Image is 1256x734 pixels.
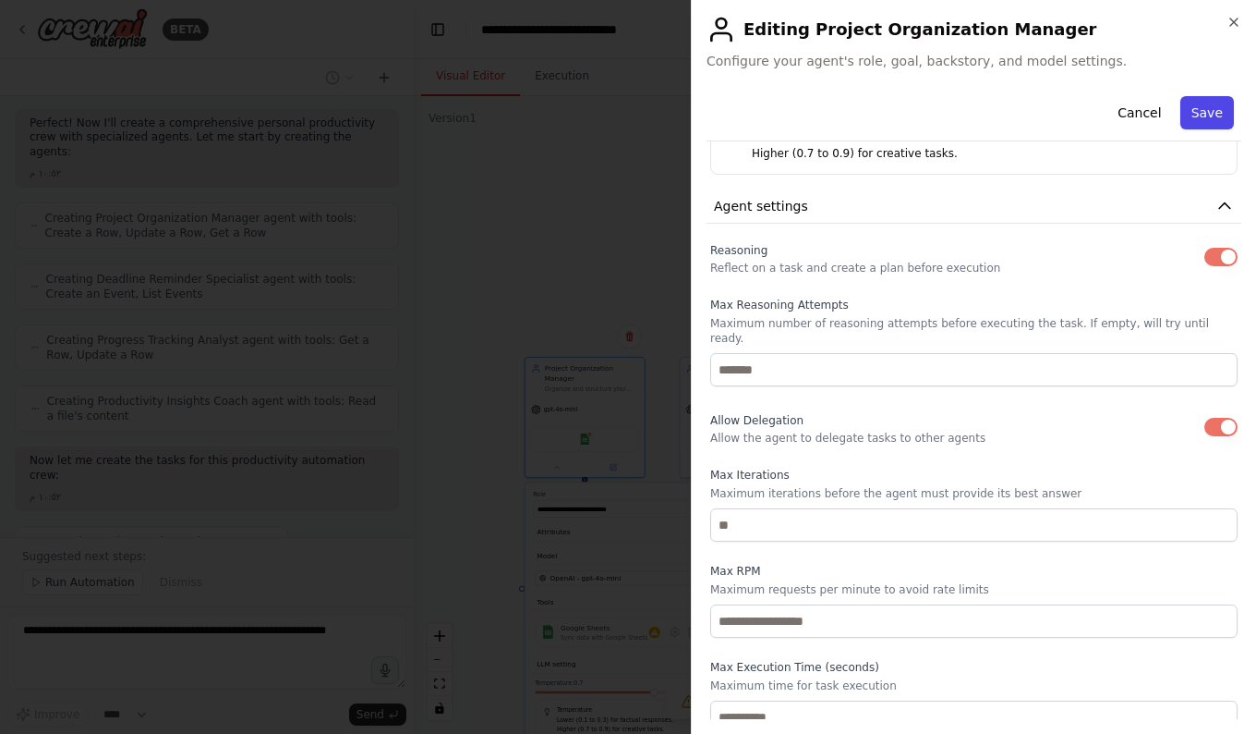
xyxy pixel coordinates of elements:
[710,660,1238,675] label: Max Execution Time (seconds)
[710,244,767,257] span: Reasoning
[710,582,1238,597] p: Maximum requests per minute to avoid rate limits
[714,197,808,215] span: Agent settings
[706,190,1241,224] button: Agent settings
[1106,96,1172,129] button: Cancel
[710,261,1000,275] p: Reflect on a task and create a plan before execution
[710,431,985,446] p: Allow the agent to delegate tasks to other agents
[706,52,1241,70] span: Configure your agent's role, goal, backstory, and model settings.
[710,414,803,427] span: Allow Delegation
[706,15,1241,44] h2: Editing Project Organization Manager
[710,564,1238,579] label: Max RPM
[752,145,1222,164] p: Higher (0.7 to 0.9) for creative tasks.
[710,486,1238,501] p: Maximum iterations before the agent must provide its best answer
[710,316,1238,346] p: Maximum number of reasoning attempts before executing the task. If empty, will try until ready.
[710,298,1238,312] label: Max Reasoning Attempts
[710,679,1238,693] p: Maximum time for task execution
[1180,96,1234,129] button: Save
[710,468,1238,483] label: Max Iterations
